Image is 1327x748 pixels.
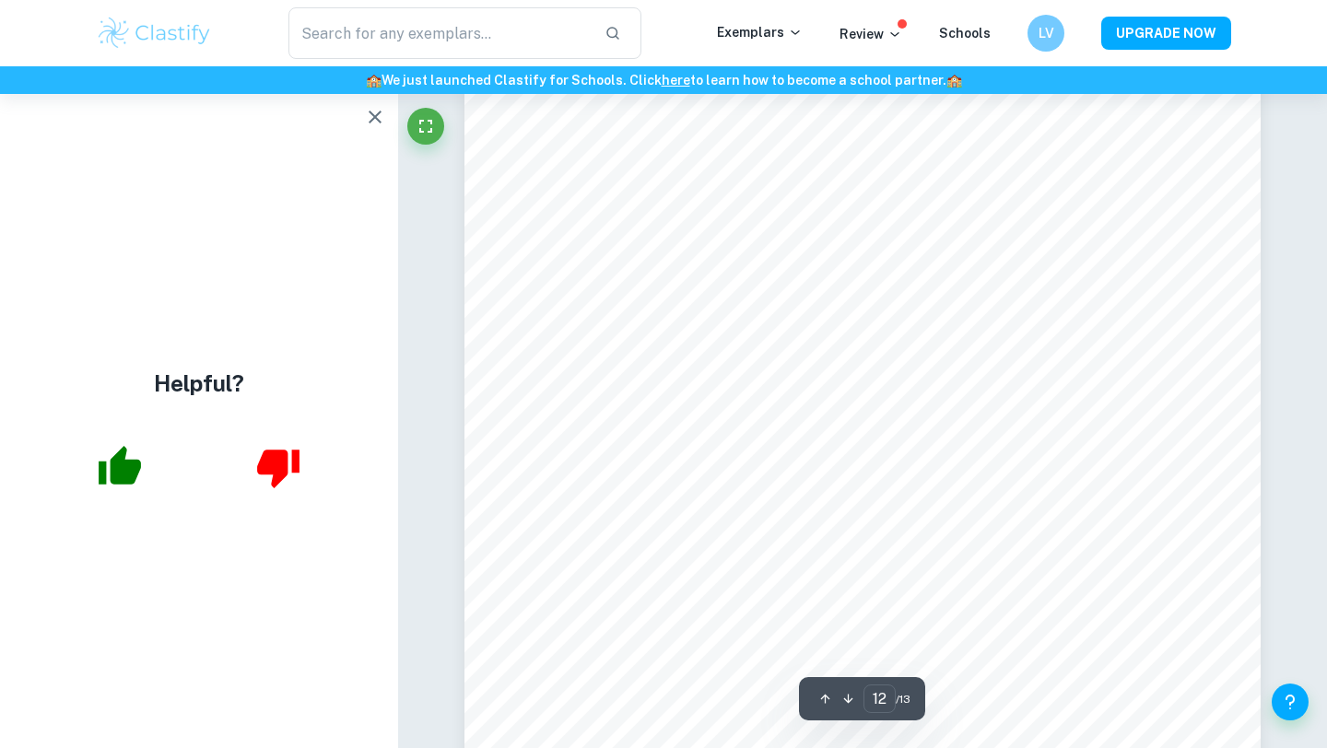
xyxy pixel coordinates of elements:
span: 🏫 [946,73,962,88]
button: Help and Feedback [1272,684,1309,720]
h6: LV [1036,23,1057,43]
h6: We just launched Clastify for Schools. Click to learn how to become a school partner. [4,70,1323,90]
p: Review [840,24,902,44]
span: 🏫 [366,73,382,88]
p: Exemplars [717,22,803,42]
input: Search for any exemplars... [288,7,590,59]
button: LV [1028,15,1064,52]
a: Schools [939,26,991,41]
img: Clastify logo [96,15,213,52]
span: / 13 [896,691,910,707]
h4: Helpful? [154,367,244,400]
a: here [662,73,690,88]
button: Fullscreen [407,108,444,145]
button: UPGRADE NOW [1101,17,1231,50]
